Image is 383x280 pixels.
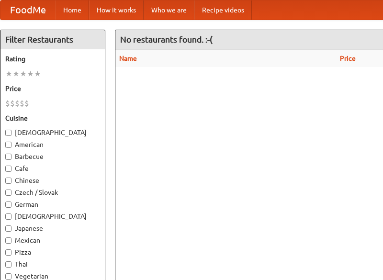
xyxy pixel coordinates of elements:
a: How it works [89,0,144,20]
a: Recipe videos [194,0,252,20]
h4: Filter Restaurants [0,30,105,49]
a: Name [119,55,137,62]
label: Mexican [5,235,100,245]
label: Czech / Slovak [5,188,100,197]
a: Who we are [144,0,194,20]
input: Vegetarian [5,273,11,280]
h5: Price [5,84,100,93]
li: $ [20,98,24,109]
li: $ [24,98,29,109]
h5: Rating [5,54,100,64]
input: Pizza [5,249,11,256]
h5: Cuisine [5,113,100,123]
input: American [5,142,11,148]
input: [DEMOGRAPHIC_DATA] [5,130,11,136]
input: Mexican [5,237,11,244]
input: Czech / Slovak [5,190,11,196]
li: ★ [5,68,12,79]
li: ★ [12,68,20,79]
label: Thai [5,259,100,269]
li: $ [5,98,10,109]
label: Japanese [5,224,100,233]
input: Cafe [5,166,11,172]
label: German [5,200,100,209]
input: [DEMOGRAPHIC_DATA] [5,213,11,220]
label: Chinese [5,176,100,185]
input: German [5,202,11,208]
ng-pluralize: No restaurants found. :-( [120,35,213,44]
li: $ [10,98,15,109]
label: Pizza [5,247,100,257]
a: Price [340,55,356,62]
input: Barbecue [5,154,11,160]
input: Japanese [5,225,11,232]
li: ★ [20,68,27,79]
li: $ [15,98,20,109]
input: Thai [5,261,11,268]
label: Barbecue [5,152,100,161]
a: FoodMe [0,0,56,20]
li: ★ [27,68,34,79]
li: ★ [34,68,41,79]
input: Chinese [5,178,11,184]
a: Home [56,0,89,20]
label: Cafe [5,164,100,173]
label: [DEMOGRAPHIC_DATA] [5,212,100,221]
label: American [5,140,100,149]
label: [DEMOGRAPHIC_DATA] [5,128,100,137]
